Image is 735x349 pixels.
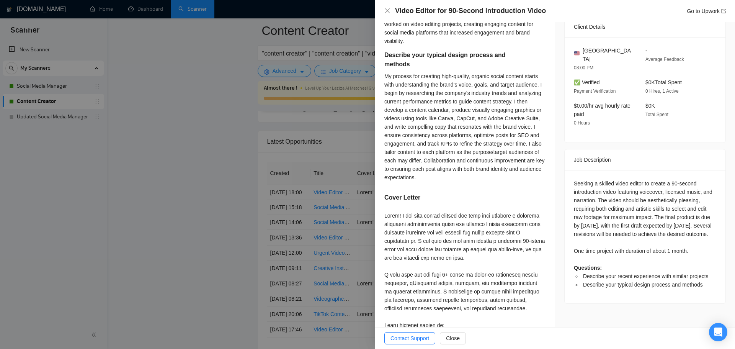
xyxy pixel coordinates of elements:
[574,120,590,126] span: 0 Hours
[574,179,716,289] div: Seeking a skilled video editor to create a 90-second introduction video featuring voiceover, lice...
[384,332,435,344] button: Contact Support
[583,273,709,279] span: Describe your recent experience with similar projects
[583,46,633,63] span: [GEOGRAPHIC_DATA]
[709,323,727,341] div: Open Intercom Messenger
[645,48,647,54] span: -
[574,51,580,56] img: 🇺🇸
[446,334,460,342] span: Close
[384,8,390,14] span: close
[645,103,655,109] span: $0K
[583,282,703,288] span: Describe your typical design process and methods
[574,103,630,117] span: $0.00/hr avg hourly rate paid
[721,9,726,13] span: export
[440,332,466,344] button: Close
[574,265,602,271] strong: Questions:
[384,8,390,14] button: Close
[645,57,684,62] span: Average Feedback
[390,334,429,342] span: Contact Support
[645,79,682,85] span: $0K Total Spent
[645,88,679,94] span: 0 Hires, 1 Active
[574,88,616,94] span: Payment Verification
[645,112,668,117] span: Total Spent
[395,6,546,16] h4: Video Editor for 90-Second Introduction Video
[574,16,716,37] div: Client Details
[384,72,546,182] div: My process for creating high-quality, organic social content starts with understanding the brand’...
[574,65,593,70] span: 08:00 PM
[384,193,420,202] h5: Cover Letter
[687,8,726,14] a: Go to Upworkexport
[384,51,521,69] h5: Describe your typical design process and methods
[574,79,600,85] span: ✅ Verified
[574,149,716,170] div: Job Description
